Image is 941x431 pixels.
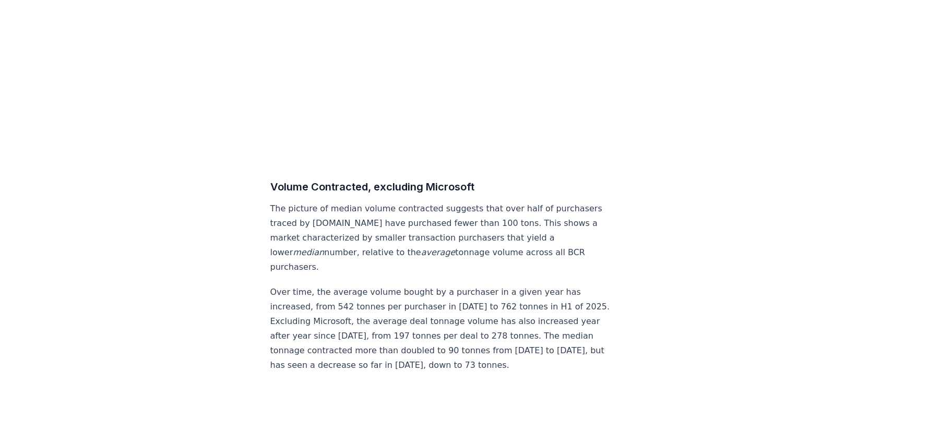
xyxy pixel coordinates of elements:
em: median [293,247,324,257]
p: The picture of median volume contracted suggests that over half of purchasers traced by [DOMAIN_N... [270,201,616,274]
p: Over time, the average volume bought by a purchaser in a given year has increased, from 542 tonne... [270,285,616,373]
h3: Volume Contracted, excluding Microsoft [270,178,616,195]
em: average [421,247,456,257]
